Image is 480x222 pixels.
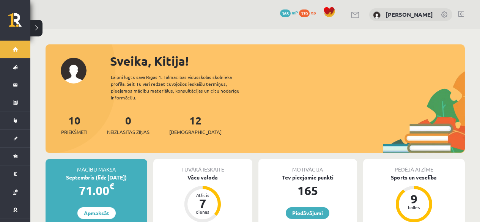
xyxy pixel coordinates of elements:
a: 165 mP [280,9,298,16]
div: 9 [403,193,425,205]
a: 10Priekšmeti [61,113,87,136]
span: mP [292,9,298,16]
div: Vācu valoda [153,173,252,181]
div: Tev pieejamie punkti [258,173,357,181]
a: 12[DEMOGRAPHIC_DATA] [169,113,222,136]
div: Mācību maksa [46,159,147,173]
a: [PERSON_NAME] [386,11,433,18]
a: Apmaksāt [77,207,116,219]
div: 71.00 [46,181,147,200]
div: balles [403,205,425,209]
div: dienas [191,209,214,214]
div: Motivācija [258,159,357,173]
div: Septembris (līdz [DATE]) [46,173,147,181]
div: Tuvākā ieskaite [153,159,252,173]
span: xp [311,9,316,16]
a: 170 xp [299,9,319,16]
div: Sports un veselība [363,173,465,181]
a: Rīgas 1. Tālmācības vidusskola [8,13,30,32]
span: 165 [280,9,291,17]
span: Priekšmeti [61,128,87,136]
span: [DEMOGRAPHIC_DATA] [169,128,222,136]
div: 165 [258,181,357,200]
div: Sveika, Kitija! [110,52,465,70]
a: 0Neizlasītās ziņas [107,113,150,136]
span: Neizlasītās ziņas [107,128,150,136]
div: 7 [191,197,214,209]
img: Kitija Borkovska [373,11,381,19]
div: Laipni lūgts savā Rīgas 1. Tālmācības vidusskolas skolnieka profilā. Šeit Tu vari redzēt tuvojošo... [111,74,253,101]
a: Piedāvājumi [286,207,329,219]
span: € [109,181,114,192]
span: 170 [299,9,310,17]
div: Pēdējā atzīme [363,159,465,173]
div: Atlicis [191,193,214,197]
